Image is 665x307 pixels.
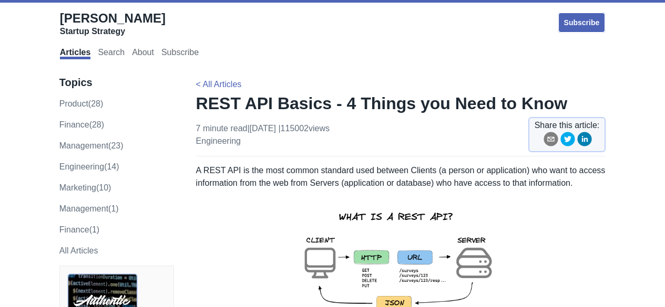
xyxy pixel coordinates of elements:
a: engineering [196,136,241,145]
button: linkedin [577,132,592,150]
h3: Topics [59,76,174,89]
a: Subscribe [161,48,199,59]
a: All Articles [59,246,98,255]
a: Finance(1) [59,225,99,234]
a: product(28) [59,99,104,108]
a: Management(1) [59,204,119,213]
a: Search [98,48,125,59]
h1: REST API Basics - 4 Things you Need to Know [196,93,606,114]
a: management(23) [59,141,124,150]
span: | 115002 views [278,124,330,133]
p: 7 minute read | [DATE] [196,122,330,147]
div: Startup Strategy [60,26,166,37]
span: Share this article: [535,119,600,132]
span: [PERSON_NAME] [60,11,166,25]
a: Articles [60,48,91,59]
a: [PERSON_NAME]Startup Strategy [60,10,166,37]
a: Subscribe [558,12,606,33]
button: email [544,132,558,150]
a: engineering(14) [59,162,119,171]
a: < All Articles [196,80,242,89]
p: A REST API is the most common standard used between Clients (a person or application) who want to... [196,164,606,189]
button: twitter [560,132,575,150]
a: finance(28) [59,120,104,129]
a: marketing(10) [59,183,111,192]
a: About [132,48,154,59]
